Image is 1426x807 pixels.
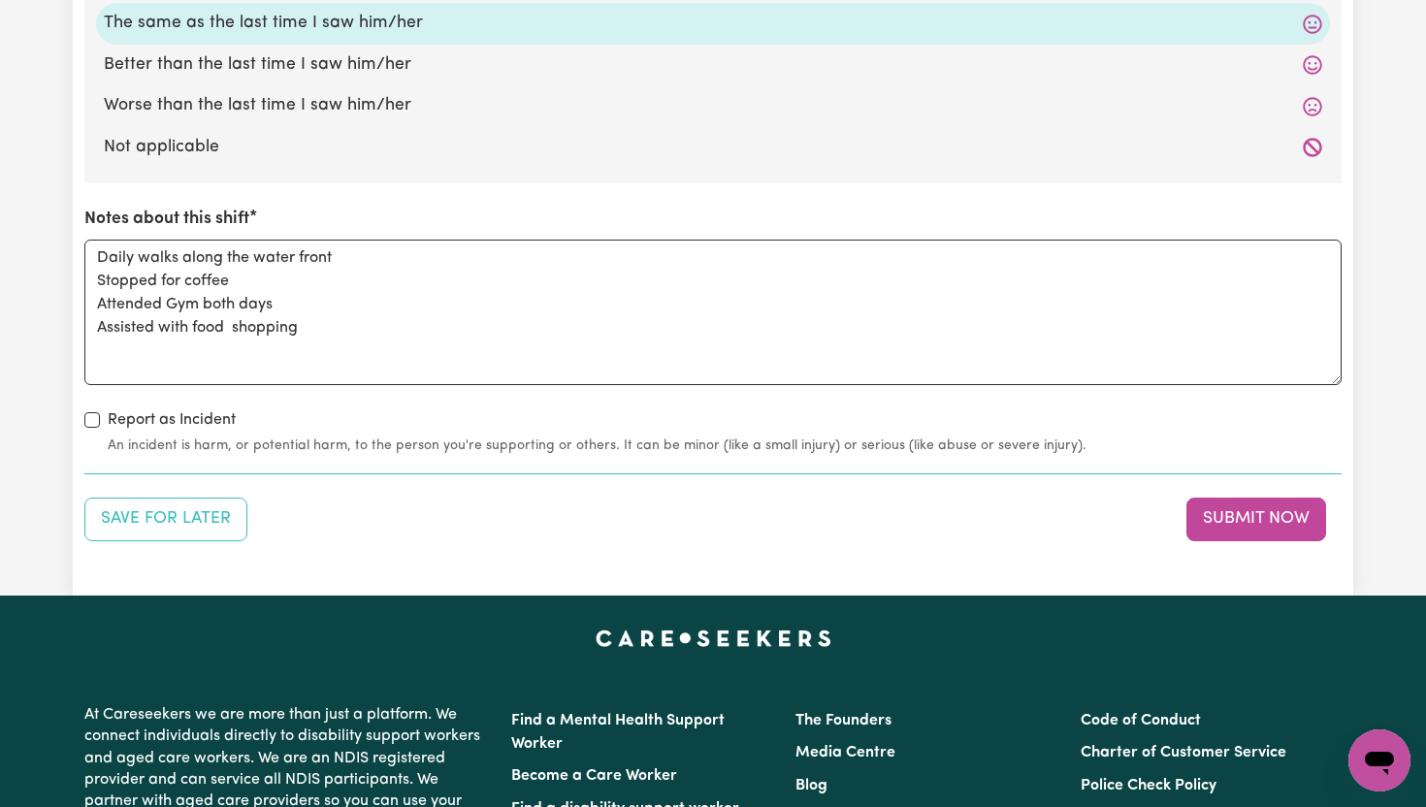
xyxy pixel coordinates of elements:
[1081,778,1216,793] a: Police Check Policy
[108,436,1342,456] small: An incident is harm, or potential harm, to the person you're supporting or others. It can be mino...
[511,713,725,752] a: Find a Mental Health Support Worker
[1186,498,1326,540] button: Submit your job report
[1348,729,1410,791] iframe: Button to launch messaging window
[108,408,236,432] label: Report as Incident
[795,745,895,760] a: Media Centre
[596,630,831,646] a: Careseekers home page
[104,52,1322,78] label: Better than the last time I saw him/her
[104,11,1322,36] label: The same as the last time I saw him/her
[84,498,247,540] button: Save your job report
[795,713,891,728] a: The Founders
[104,135,1322,160] label: Not applicable
[104,93,1322,118] label: Worse than the last time I saw him/her
[511,768,677,784] a: Become a Care Worker
[795,778,827,793] a: Blog
[84,240,1342,385] textarea: Daily walks along the water front Stopped for coffee Attended Gym both days Assisted with food sh...
[1081,713,1201,728] a: Code of Conduct
[84,207,249,232] label: Notes about this shift
[1081,745,1286,760] a: Charter of Customer Service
